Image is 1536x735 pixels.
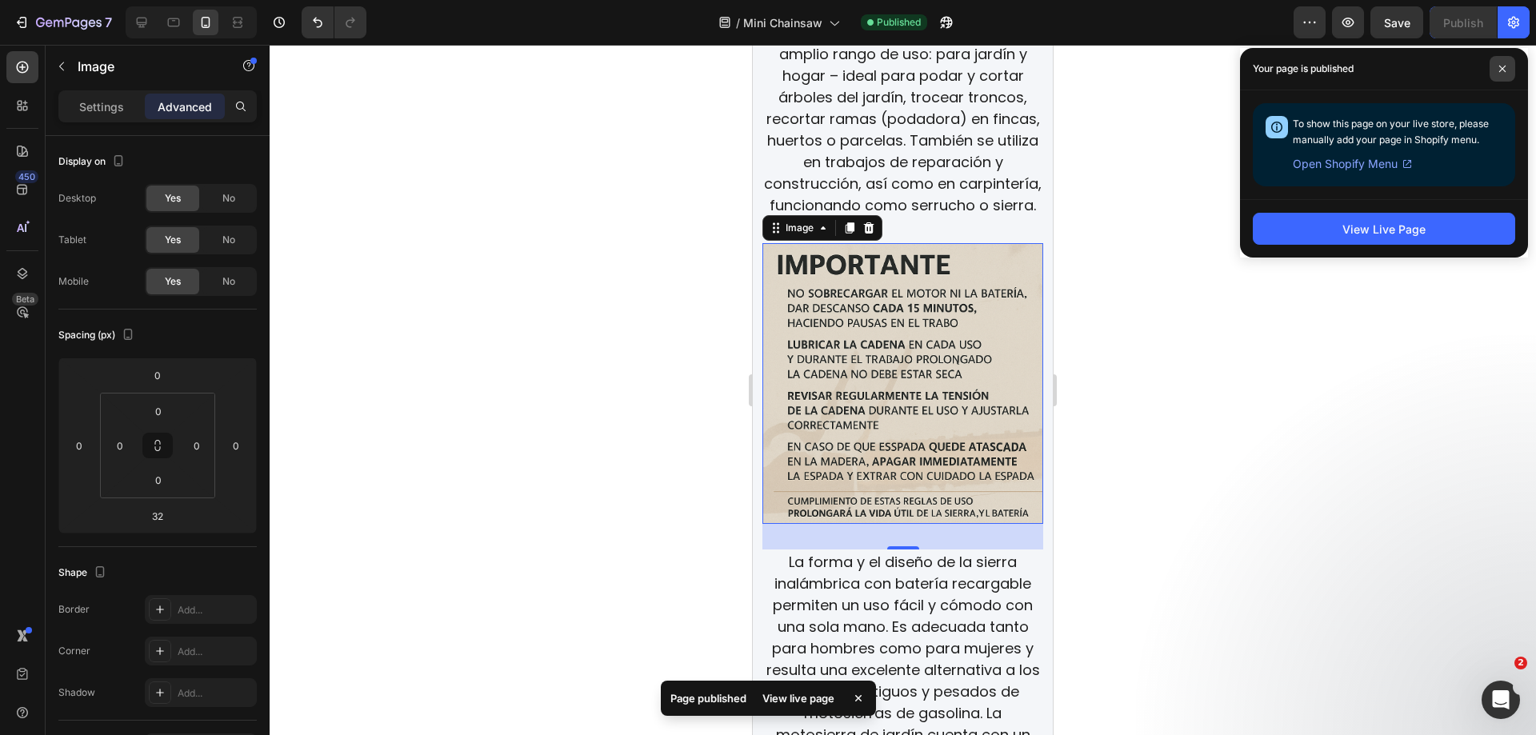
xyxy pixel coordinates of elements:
p: Advanced [158,98,212,115]
span: Open Shopify Menu [1293,154,1398,174]
div: Image [30,176,64,190]
input: 0 [67,433,91,457]
span: No [222,233,235,247]
span: Mini Chainsaw [743,14,822,31]
span: No [222,191,235,206]
span: Yes [165,233,181,247]
div: Desktop [58,191,96,206]
div: Undo/Redo [302,6,366,38]
div: Shape [58,562,110,584]
div: Add... [178,686,253,701]
button: Publish [1430,6,1497,38]
p: Your page is published [1253,61,1354,77]
div: Beta [12,293,38,306]
img: gempages_570156795566228295-68ca81b6-4db8-4eef-9777-8011efbf4e5e.png [10,198,290,479]
span: To show this page on your live store, please manually add your page in Shopify menu. [1293,118,1489,146]
input: 0 [224,433,248,457]
div: View live page [753,687,844,709]
p: Page published [670,690,746,706]
iframe: Intercom live chat [1482,681,1520,719]
div: Border [58,602,90,617]
p: Image [78,57,214,76]
iframe: Design area [753,45,1053,735]
input: 0px [142,399,174,423]
span: Yes [165,274,181,289]
div: Spacing (px) [58,325,138,346]
button: 7 [6,6,119,38]
div: Add... [178,645,253,659]
div: Tablet [58,233,86,247]
button: View Live Page [1253,213,1515,245]
input: 0px [142,468,174,492]
span: / [736,14,740,31]
span: 2 [1514,657,1527,669]
input: 0px [185,433,209,457]
p: Settings [79,98,124,115]
span: Save [1384,16,1410,30]
p: 7 [105,13,112,32]
div: Corner [58,644,90,658]
button: Save [1370,6,1423,38]
span: No [222,274,235,289]
div: 450 [15,170,38,183]
div: Display on [58,151,128,173]
div: View Live Page [1342,221,1426,238]
input: 2xl [142,504,174,528]
input: 0px [108,433,132,457]
div: Shadow [58,685,95,700]
input: 0 [142,363,174,387]
div: Add... [178,603,253,617]
span: Yes [165,191,181,206]
div: Mobile [58,274,89,289]
span: Published [877,15,921,30]
div: Publish [1443,14,1483,31]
